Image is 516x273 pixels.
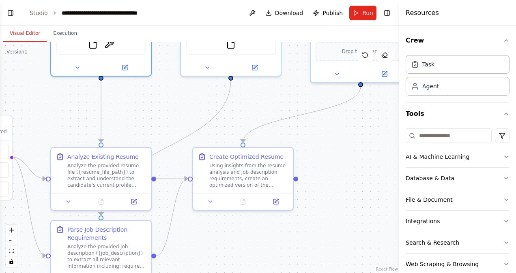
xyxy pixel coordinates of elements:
div: Task [422,60,434,68]
span: Run [362,9,373,17]
a: React Flow attribution [376,267,398,271]
button: fit view [6,246,17,256]
button: zoom out [6,235,17,246]
button: Tools [406,102,510,125]
button: Open in side panel [262,197,290,207]
div: Version 1 [6,49,28,55]
button: Open in side panel [120,197,148,207]
button: Integrations [406,211,510,232]
button: Download [262,6,307,20]
button: Show left sidebar [5,7,16,19]
div: Analyze Existing Resume [67,153,139,161]
button: No output available [84,197,118,207]
g: Edge from f3ac0d1e-d6e6-4922-b26d-6865586a08eb to 8f8a16d5-305b-4fb7-a548-30c3c60ad7ab [239,87,365,143]
g: Edge from 8961a835-0461-453a-bf54-b91c987ddab2 to 8f8a16d5-305b-4fb7-a548-30c3c60ad7ab [156,175,188,260]
button: toggle interactivity [6,256,17,267]
div: Parse Job Description Requirements [67,226,146,242]
div: Search & Research [406,239,459,247]
nav: breadcrumb [30,9,153,17]
button: Open in side panel [232,63,277,73]
div: Using insights from the resume analysis and job description requirements, create an optimized ver... [209,162,288,188]
button: Open in side panel [361,69,407,79]
div: Create Optimized ResumeUsing insights from the resume analysis and job description requirements, ... [192,147,294,211]
a: Studio [30,10,48,16]
g: Edge from triggers to ca0ff19b-6ebd-42c6-80e3-af52dc5d271e [11,153,46,183]
span: Download [275,9,303,17]
g: Edge from a98a20b1-7912-46a8-9f78-79fd58122fff to ca0ff19b-6ebd-42c6-80e3-af52dc5d271e [97,80,105,143]
button: Search & Research [406,232,510,253]
button: zoom in [6,225,17,235]
div: Analyze Existing ResumeAnalyze the provided resume file ({resume_file_path}) to extract and under... [50,147,152,211]
h4: Resources [406,8,439,18]
div: Analyze the provided job description ({job_description}) to extract all relevant information incl... [67,243,146,269]
div: Agent [422,82,439,90]
button: Crew [406,29,510,52]
div: Analyze the provided resume file ({resume_file_path}) to extract and understand the candidate's c... [67,162,146,188]
div: React Flow controls [6,225,17,267]
img: OCRTool [104,39,114,49]
div: File & Document [406,196,453,204]
span: Publish [322,9,343,17]
button: File & Document [406,189,510,210]
button: No output available [226,197,260,207]
button: Run [349,6,376,20]
div: Integrations [406,217,440,225]
g: Edge from 22318d00-82e0-4b67-a985-e46ff7193f61 to 8961a835-0461-453a-bf54-b91c987ddab2 [97,80,235,215]
img: FileReadTool [88,39,98,49]
button: Database & Data [406,168,510,189]
div: Create Optimized Resume [209,153,284,161]
div: Database & Data [406,174,454,182]
g: Edge from ca0ff19b-6ebd-42c6-80e3-af52dc5d271e to 8f8a16d5-305b-4fb7-a548-30c3c60ad7ab [156,175,188,183]
span: Drop tools here [342,47,380,55]
button: Visual Editor [3,25,47,42]
div: Web Scraping & Browsing [406,260,479,268]
button: Execution [47,25,84,42]
button: AI & Machine Learning [406,146,510,167]
div: AI & Machine Learning [406,153,469,161]
button: Hide right sidebar [381,7,393,19]
button: Publish [310,6,346,20]
div: Crew [406,52,510,102]
img: FileReadTool [226,39,236,49]
button: Open in side panel [102,63,148,73]
g: Edge from triggers to 8961a835-0461-453a-bf54-b91c987ddab2 [11,153,46,260]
